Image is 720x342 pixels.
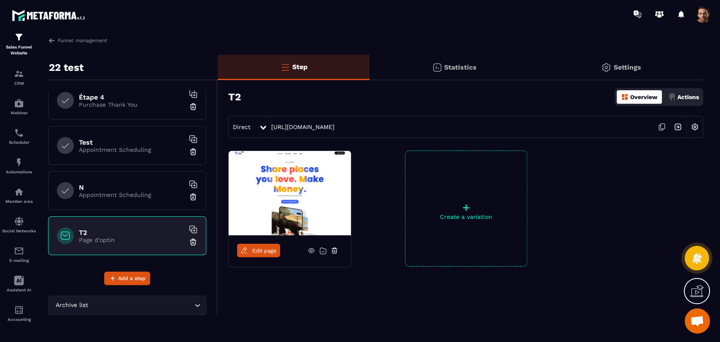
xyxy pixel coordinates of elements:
[104,272,150,285] button: Add a step
[2,170,36,174] p: Automations
[48,37,107,44] a: Funnel management
[79,183,184,191] h6: N
[79,138,184,146] h6: Test
[444,63,477,71] p: Statistics
[2,92,36,121] a: automationsautomationsWebinar
[2,26,36,62] a: formationformationSales Funnel Website
[189,193,197,201] img: trash
[2,299,36,328] a: accountantaccountantAccounting
[14,98,24,108] img: automations
[405,213,527,220] p: Create a variation
[79,146,184,153] p: Appointment Scheduling
[2,81,36,86] p: CRM
[2,288,36,292] p: Assistant AI
[2,140,36,145] p: Scheduler
[14,157,24,167] img: automations
[14,187,24,197] img: automations
[292,63,307,71] p: Step
[677,94,699,100] p: Actions
[237,244,280,257] a: Edit page
[14,216,24,226] img: social-network
[2,229,36,233] p: Social Networks
[233,124,251,130] span: Direct
[2,240,36,269] a: emailemailE-mailing
[2,151,36,180] a: automationsautomationsAutomations
[14,32,24,42] img: formation
[601,62,611,73] img: setting-gr.5f69749f.svg
[2,210,36,240] a: social-networksocial-networkSocial Networks
[2,317,36,322] p: Accounting
[630,94,658,100] p: Overview
[14,246,24,256] img: email
[405,202,527,213] p: +
[280,62,290,72] img: bars-o.4a397970.svg
[2,121,36,151] a: schedulerschedulerScheduler
[668,93,676,101] img: actions.d6e523a2.png
[48,37,56,44] img: arrow
[14,69,24,79] img: formation
[14,128,24,138] img: scheduler
[228,91,241,103] h3: T2
[189,102,197,111] img: trash
[189,148,197,156] img: trash
[79,191,184,198] p: Appointment Scheduling
[79,93,184,101] h6: Étape 4
[79,229,184,237] h6: T2
[621,93,628,101] img: dashboard-orange.40269519.svg
[12,8,88,23] img: logo
[79,101,184,108] p: Purchase Thank You
[48,296,206,315] div: Search for option
[2,62,36,92] a: formationformationCRM
[2,110,36,115] p: Webinar
[2,199,36,204] p: Member area
[2,258,36,263] p: E-mailing
[90,301,192,310] input: Search for option
[2,44,36,56] p: Sales Funnel Website
[670,119,686,135] img: arrow-next.bcc2205e.svg
[54,301,90,310] span: Archive list
[49,59,84,76] p: 22 test
[685,308,710,334] div: Mở cuộc trò chuyện
[271,124,334,130] a: [URL][DOMAIN_NAME]
[687,119,703,135] img: setting-w.858f3a88.svg
[432,62,442,73] img: stats.20deebd0.svg
[2,269,36,299] a: Assistant AI
[2,180,36,210] a: automationsautomationsMember area
[14,305,24,315] img: accountant
[118,274,146,283] span: Add a step
[613,63,641,71] p: Settings
[189,238,197,246] img: trash
[229,151,351,235] img: image
[79,237,184,243] p: Page d'optin
[252,248,277,254] span: Edit page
